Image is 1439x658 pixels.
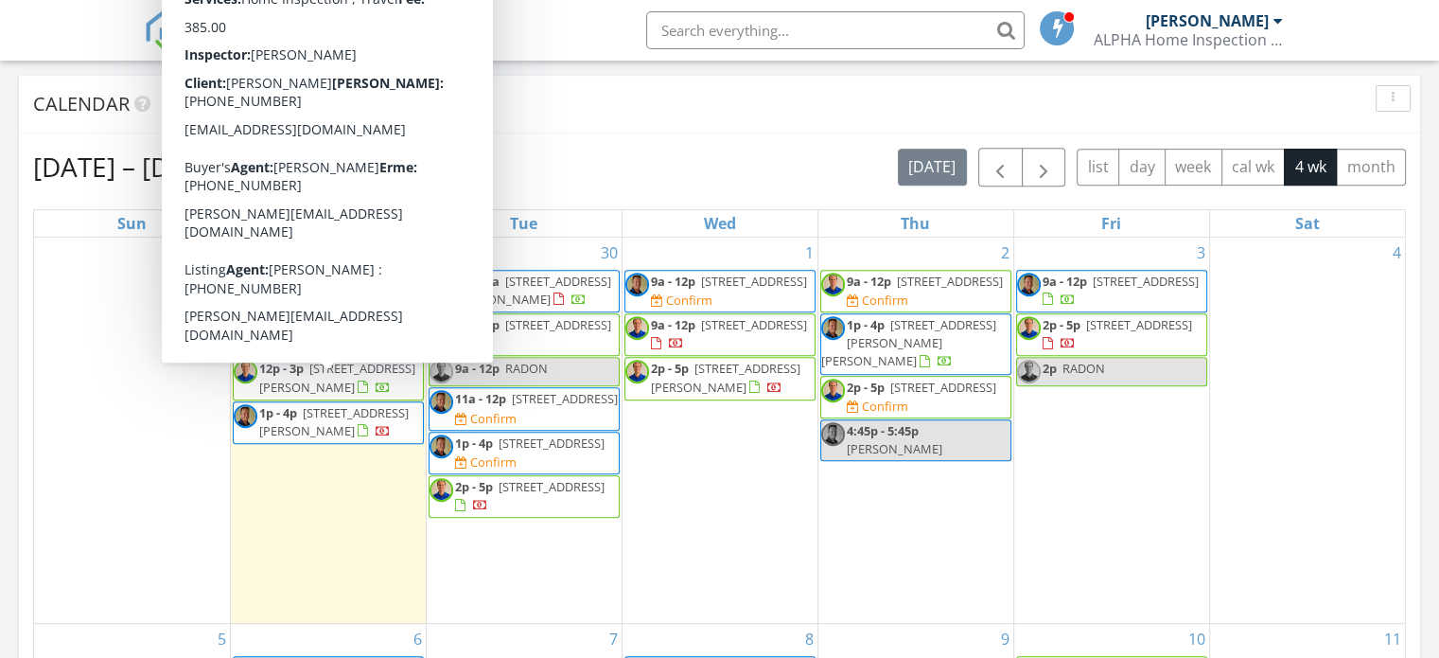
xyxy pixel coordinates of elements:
[455,316,500,333] span: 9a - 12p
[1013,238,1209,624] td: Go to October 3, 2025
[259,273,415,308] a: 9a - 12p [STREET_ADDRESS]
[897,273,1003,290] span: [STREET_ADDRESS]
[426,238,622,624] td: Go to September 30, 2025
[1093,273,1199,290] span: [STREET_ADDRESS]
[651,316,695,333] span: 9a - 12p
[1380,624,1405,654] a: Go to October 11, 2025
[410,624,426,654] a: Go to October 6, 2025
[651,360,800,395] span: [STREET_ADDRESS][PERSON_NAME]
[1022,148,1066,187] button: Next
[625,273,649,296] img: kevin_profile_pic_2.jpg
[1291,210,1324,237] a: Saturday
[820,270,1011,312] a: 9a - 12p [STREET_ADDRESS] Confirm
[259,404,409,439] span: [STREET_ADDRESS][PERSON_NAME]
[455,273,611,308] span: [STREET_ADDRESS][PERSON_NAME]
[259,404,297,421] span: 1p - 4p
[978,148,1023,187] button: Previous
[820,376,1011,418] a: 2p - 5p [STREET_ADDRESS] Confirm
[862,399,908,414] div: Confirm
[307,210,349,237] a: Monday
[499,435,605,452] span: [STREET_ADDRESS]
[622,238,817,624] td: Go to October 1, 2025
[455,273,500,290] span: 8a - 11a
[1165,149,1222,186] button: week
[259,360,304,377] span: 12p - 3p
[1389,238,1405,268] a: Go to October 4, 2025
[429,387,620,430] a: 11a - 12p [STREET_ADDRESS] Confirm
[430,390,453,414] img: kevin_profile_pic_2.jpg
[455,435,493,452] span: 1p - 4p
[1043,273,1199,308] a: 9a - 12p [STREET_ADDRESS]
[821,316,845,340] img: kevin_profile_pic_2.jpg
[1016,313,1207,356] a: 2p - 5p [STREET_ADDRESS]
[651,316,807,351] a: 9a - 12p [STREET_ADDRESS]
[499,478,605,495] span: [STREET_ADDRESS]
[1097,210,1125,237] a: Friday
[430,316,453,340] img: zach_profile_pic.jpeg
[205,238,230,268] a: Go to September 28, 2025
[1043,273,1087,290] span: 9a - 12p
[455,478,605,513] a: 2p - 5p [STREET_ADDRESS]
[847,379,996,396] a: 2p - 5p [STREET_ADDRESS]
[1094,30,1283,49] div: ALPHA Home Inspection LLC
[1221,149,1286,186] button: cal wk
[651,273,695,290] span: 9a - 12p
[505,360,548,377] span: RADON
[821,379,845,402] img: zach_profile_pic.jpeg
[651,360,800,395] a: 2p - 5p [STREET_ADDRESS][PERSON_NAME]
[34,238,230,624] td: Go to September 28, 2025
[234,316,257,340] img: zach_profile_pic.jpeg
[1043,360,1057,377] span: 2p
[1336,149,1406,186] button: month
[890,379,996,396] span: [STREET_ADDRESS]
[430,273,453,296] img: kevin_profile_pic_2.jpg
[234,404,257,428] img: kevin_profile_pic_2.jpg
[701,316,807,333] span: [STREET_ADDRESS]
[506,210,541,237] a: Tuesday
[429,475,620,518] a: 2p - 5p [STREET_ADDRESS]
[430,360,453,383] img: zach_profile_pic.jpeg
[1185,624,1209,654] a: Go to October 10, 2025
[898,149,967,186] button: [DATE]
[259,360,415,395] span: [STREET_ADDRESS][PERSON_NAME]
[455,360,500,377] span: 9a - 12p
[199,9,354,49] span: SPECTORA
[470,454,517,470] div: Confirm
[624,357,816,400] a: 2p - 5p [STREET_ADDRESS][PERSON_NAME]
[455,316,611,351] a: 9a - 12p [STREET_ADDRESS]
[700,210,740,237] a: Wednesday
[605,624,622,654] a: Go to October 7, 2025
[1193,238,1209,268] a: Go to October 3, 2025
[624,270,816,312] a: 9a - 12p [STREET_ADDRESS] Confirm
[401,238,426,268] a: Go to September 29, 2025
[1284,149,1337,186] button: 4 wk
[1017,316,1041,340] img: zach_profile_pic.jpeg
[259,360,415,395] a: 12p - 3p [STREET_ADDRESS][PERSON_NAME]
[997,238,1013,268] a: Go to October 2, 2025
[233,357,424,400] a: 12p - 3p [STREET_ADDRESS][PERSON_NAME]
[214,624,230,654] a: Go to October 5, 2025
[470,411,517,426] div: Confirm
[1077,149,1119,186] button: list
[430,478,453,502] img: zach_profile_pic.jpeg
[1118,149,1166,186] button: day
[847,273,891,290] span: 9a - 12p
[1017,273,1041,296] img: kevin_profile_pic_2.jpg
[233,401,424,444] a: 1p - 4p [STREET_ADDRESS][PERSON_NAME]
[817,238,1013,624] td: Go to October 2, 2025
[1146,11,1269,30] div: [PERSON_NAME]
[847,398,908,416] a: Confirm
[821,316,996,369] a: 1p - 4p [STREET_ADDRESS][PERSON_NAME][PERSON_NAME]
[1209,238,1405,624] td: Go to October 4, 2025
[847,422,919,439] span: 4:45p - 5:45p
[820,313,1011,375] a: 1p - 4p [STREET_ADDRESS][PERSON_NAME][PERSON_NAME]
[651,292,712,310] a: Confirm
[144,9,185,51] img: The Best Home Inspection Software - Spectora
[597,238,622,268] a: Go to September 30, 2025
[862,293,908,308] div: Confirm
[701,273,807,290] span: [STREET_ADDRESS]
[847,379,885,396] span: 2p - 5p
[625,316,649,340] img: zach_profile_pic.jpeg
[1043,316,1192,351] a: 2p - 5p [STREET_ADDRESS]
[512,390,618,407] span: [STREET_ADDRESS]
